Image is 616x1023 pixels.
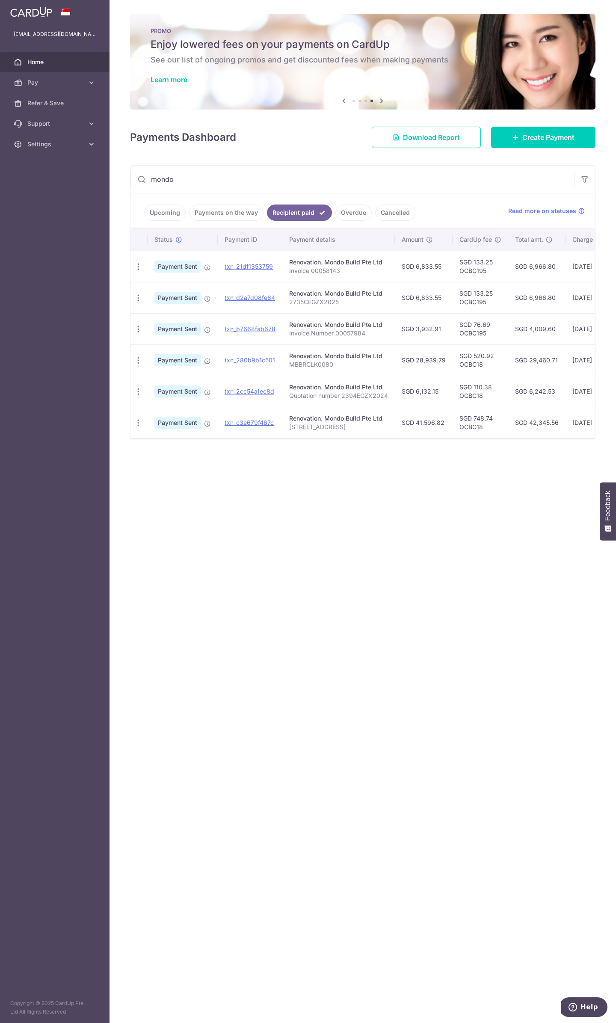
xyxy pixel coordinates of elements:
[572,235,607,244] span: Charge date
[289,320,388,329] div: Renovation. Mondo Build Pte Ltd
[403,132,460,142] span: Download Report
[395,313,453,344] td: SGD 3,932.91
[600,482,616,540] button: Feedback - Show survey
[154,261,201,273] span: Payment Sent
[335,205,372,221] a: Overdue
[372,127,481,148] a: Download Report
[218,228,282,251] th: Payment ID
[289,391,388,400] p: Quotation number 2394EGZX2024
[144,205,186,221] a: Upcoming
[289,267,388,275] p: Invoice 00058143
[154,323,201,335] span: Payment Sent
[27,119,84,128] span: Support
[508,207,585,215] a: Read more on statuses
[154,354,201,366] span: Payment Sent
[508,251,566,282] td: SGD 6,966.80
[289,423,388,431] p: [STREET_ADDRESS]
[289,352,388,360] div: Renovation. Mondo Build Pte Ltd
[375,205,415,221] a: Cancelled
[225,325,275,332] a: txn_b7668fab678
[289,329,388,338] p: Invoice Number 00057984
[453,251,508,282] td: SGD 133.25 OCBC195
[453,376,508,407] td: SGD 110.38 OCBC18
[151,38,575,51] h5: Enjoy lowered fees on your payments on CardUp
[289,298,388,306] p: 2735CEGZX2025
[154,385,201,397] span: Payment Sent
[395,376,453,407] td: SGD 6,132.15
[189,205,264,221] a: Payments on the way
[225,356,275,364] a: txn_280b9b1c501
[14,30,96,39] p: [EMAIL_ADDRESS][DOMAIN_NAME]
[395,407,453,438] td: SGD 41,596.82
[267,205,332,221] a: Recipient paid
[27,58,84,66] span: Home
[402,235,423,244] span: Amount
[225,263,273,270] a: txn_21df1353759
[395,251,453,282] td: SGD 6,833.55
[508,376,566,407] td: SGD 6,242.53
[453,344,508,376] td: SGD 520.92 OCBC18
[130,130,236,145] h4: Payments Dashboard
[604,491,612,521] span: Feedback
[508,282,566,313] td: SGD 6,966.80
[515,235,543,244] span: Total amt.
[508,313,566,344] td: SGD 4,009.60
[395,344,453,376] td: SGD 28,939.79
[453,282,508,313] td: SGD 133.25 OCBC195
[522,132,575,142] span: Create Payment
[27,140,84,148] span: Settings
[289,360,388,369] p: MBBRCLK0080
[225,419,274,426] a: txn_c3e679f467c
[10,7,52,17] img: CardUp
[225,294,275,301] a: txn_d2a7d08fe64
[289,414,388,423] div: Renovation. Mondo Build Pte Ltd
[395,282,453,313] td: SGD 6,833.55
[154,417,201,429] span: Payment Sent
[130,166,575,193] input: Search by recipient name, payment id or reference
[508,407,566,438] td: SGD 42,345.56
[459,235,492,244] span: CardUp fee
[27,78,84,87] span: Pay
[27,99,84,107] span: Refer & Save
[154,235,173,244] span: Status
[453,313,508,344] td: SGD 76.69 OCBC195
[289,258,388,267] div: Renovation. Mondo Build Pte Ltd
[453,407,508,438] td: SGD 748.74 OCBC18
[151,27,575,34] p: PROMO
[151,55,575,65] h6: See our list of ongoing promos and get discounted fees when making payments
[282,228,395,251] th: Payment details
[508,344,566,376] td: SGD 29,460.71
[491,127,595,148] a: Create Payment
[289,383,388,391] div: Renovation. Mondo Build Pte Ltd
[289,289,388,298] div: Renovation. Mondo Build Pte Ltd
[130,14,595,110] img: Latest Promos banner
[508,207,576,215] span: Read more on statuses
[225,388,274,395] a: txn_2cc54a1ec8d
[154,292,201,304] span: Payment Sent
[561,997,607,1019] iframe: Opens a widget where you can find more information
[151,75,187,84] a: Learn more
